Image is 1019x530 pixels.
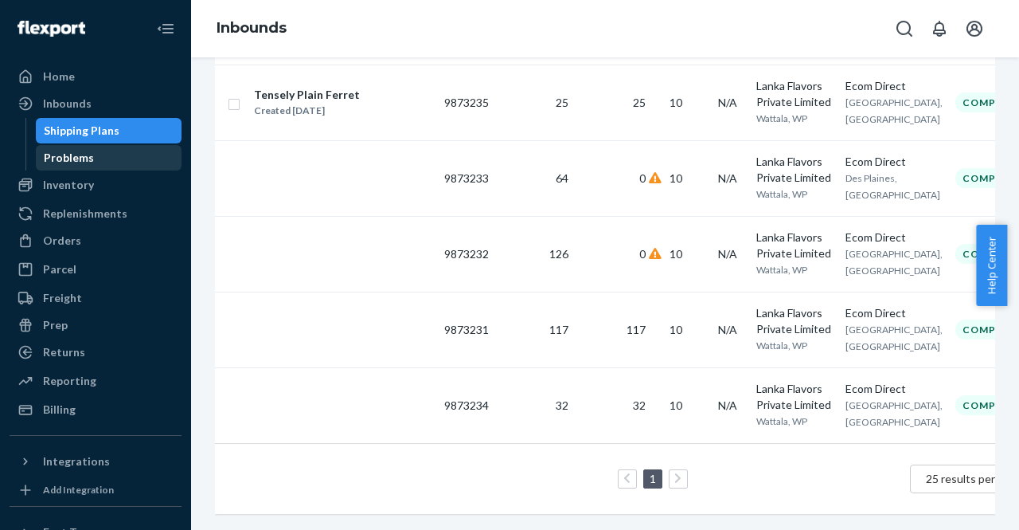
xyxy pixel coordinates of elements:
[845,381,943,397] div: Ecom Direct
[549,247,568,261] span: 126
[756,230,833,261] div: Lanka Flavors Private Limited
[756,112,807,124] span: Wattala, WP
[646,472,659,485] a: Page 1 is your current page
[43,290,82,306] div: Freight
[43,261,76,277] div: Parcel
[43,96,92,112] div: Inbounds
[43,69,75,84] div: Home
[10,172,182,198] a: Inventory
[756,78,833,110] div: Lanka Flavors Private Limited
[718,247,737,261] span: N/A
[718,398,737,412] span: N/A
[556,398,568,412] span: 32
[845,78,943,94] div: Ecom Direct
[10,481,182,500] a: Add Integration
[43,453,110,469] div: Integrations
[43,402,76,418] div: Billing
[43,317,68,333] div: Prep
[556,171,568,185] span: 64
[438,140,495,216] td: 9873233
[845,399,943,428] span: [GEOGRAPHIC_DATA], [GEOGRAPHIC_DATA]
[36,145,182,171] a: Problems
[627,323,646,336] span: 117
[718,171,737,185] span: N/A
[36,118,182,143] a: Shipping Plans
[43,373,96,389] div: Reporting
[845,172,940,201] span: Des Plaines, [GEOGRAPHIC_DATA]
[10,397,182,422] a: Billing
[756,305,833,337] div: Lanka Flavors Private Limited
[845,248,943,277] span: [GEOGRAPHIC_DATA], [GEOGRAPHIC_DATA]
[10,340,182,365] a: Returns
[639,171,646,185] span: 0
[10,285,182,311] a: Freight
[633,96,646,109] span: 25
[718,96,737,109] span: N/A
[923,13,955,45] button: Open notifications
[10,257,182,282] a: Parcel
[10,368,182,394] a: Reporting
[756,264,807,276] span: Wattala, WP
[633,398,646,412] span: 32
[549,323,568,336] span: 117
[976,225,1007,306] button: Help Center
[756,340,807,351] span: Wattala, WP
[10,201,182,226] a: Replenishments
[10,449,182,474] button: Integrations
[845,96,943,125] span: [GEOGRAPHIC_DATA], [GEOGRAPHIC_DATA]
[10,91,182,116] a: Inbounds
[10,64,182,89] a: Home
[639,247,646,261] span: 0
[217,19,287,37] a: Inbounds
[670,247,682,261] span: 10
[43,177,94,193] div: Inventory
[845,324,943,352] span: [GEOGRAPHIC_DATA], [GEOGRAPHIC_DATA]
[670,398,682,412] span: 10
[958,13,990,45] button: Open account menu
[756,415,807,427] span: Wattala, WP
[670,323,682,336] span: 10
[43,344,85,360] div: Returns
[670,96,682,109] span: 10
[670,171,682,185] span: 10
[43,206,127,222] div: Replenishments
[44,150,94,166] div: Problems
[845,305,943,321] div: Ecom Direct
[888,13,920,45] button: Open Search Box
[254,103,360,119] div: Created [DATE]
[845,230,943,245] div: Ecom Direct
[44,123,119,139] div: Shipping Plans
[10,228,182,253] a: Orders
[10,312,182,338] a: Prep
[438,367,495,443] td: 9873234
[438,65,495,140] td: 9873235
[718,323,737,336] span: N/A
[150,13,182,45] button: Close Navigation
[43,233,81,249] div: Orders
[756,154,833,186] div: Lanka Flavors Private Limited
[43,483,114,497] div: Add Integration
[204,6,299,52] ol: breadcrumbs
[18,21,85,37] img: Flexport logo
[438,292,495,367] td: 9873231
[845,154,943,170] div: Ecom Direct
[254,87,360,103] div: Tensely Plain Ferret
[438,216,495,292] td: 9873232
[556,96,568,109] span: 25
[756,381,833,413] div: Lanka Flavors Private Limited
[756,188,807,200] span: Wattala, WP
